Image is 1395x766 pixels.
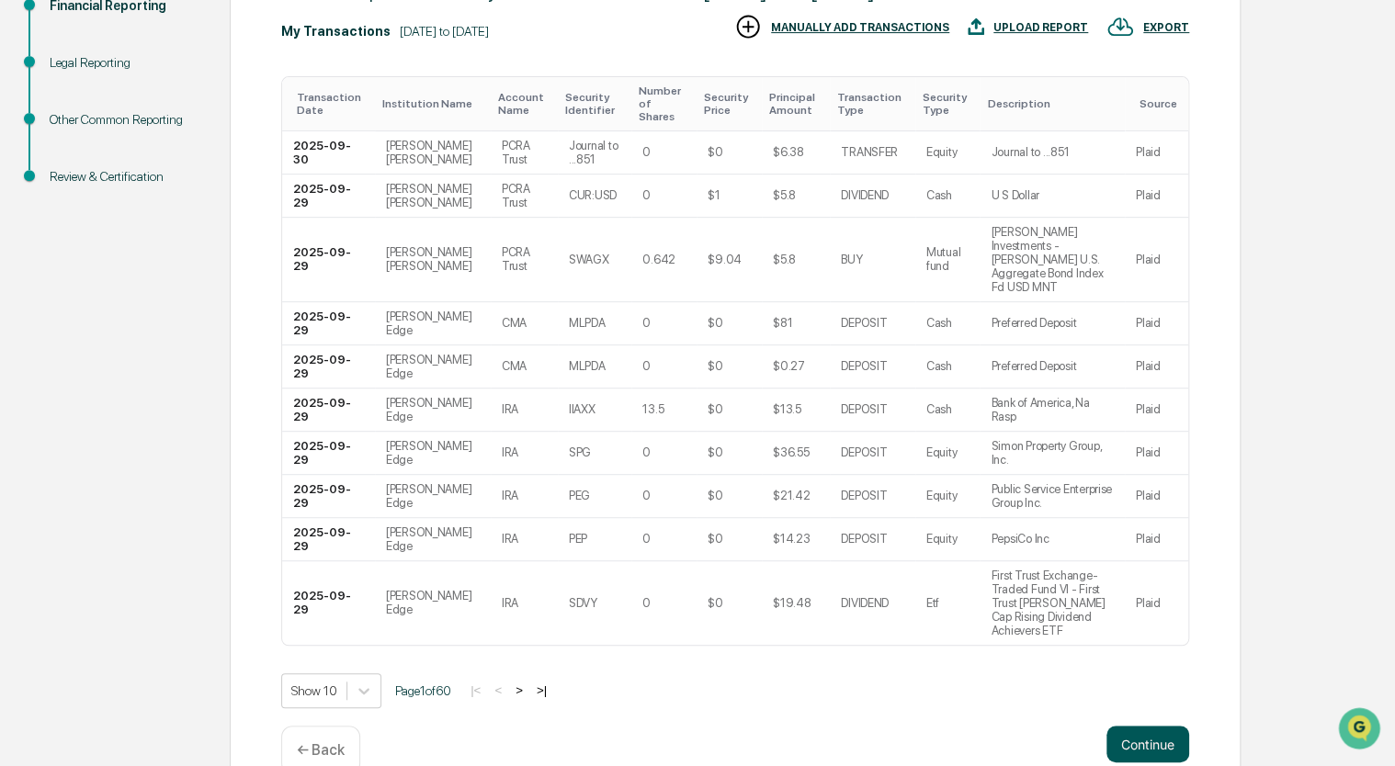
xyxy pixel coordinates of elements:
[841,402,887,416] div: DEPOSIT
[1106,13,1134,40] img: EXPORT
[841,188,889,202] div: DIVIDEND
[18,268,33,283] div: 🔎
[130,310,222,325] a: Powered byPylon
[491,175,558,218] td: PCRA Trust
[1125,432,1188,475] td: Plaid
[491,302,558,345] td: CMA
[841,596,889,610] div: DIVIDEND
[491,218,558,302] td: PCRA Trust
[773,145,804,159] div: $6.38
[708,445,722,459] div: $0
[152,231,228,250] span: Attestations
[773,402,801,416] div: $13.5
[642,445,651,459] div: 0
[11,259,123,292] a: 🔎Data Lookup
[498,91,550,117] div: Toggle SortBy
[708,532,722,546] div: $0
[11,224,126,257] a: 🖐️Preclearance
[569,445,591,459] div: SPG
[773,188,796,202] div: $5.8
[569,402,595,416] div: IIAXX
[297,91,368,117] div: Toggle SortBy
[993,21,1088,34] div: UPLOAD REPORT
[282,175,375,218] td: 2025-09-29
[386,525,480,553] div: [PERSON_NAME] Edge
[282,131,375,175] td: 2025-09-30
[968,13,984,40] img: UPLOAD REPORT
[312,146,335,168] button: Start new chat
[282,345,375,389] td: 2025-09-29
[991,532,1049,546] div: PepsiCo Inc
[491,475,558,518] td: IRA
[1125,131,1188,175] td: Plaid
[926,489,957,502] div: Equity
[491,345,558,389] td: CMA
[183,311,222,325] span: Pylon
[708,188,720,202] div: $1
[923,91,973,117] div: Toggle SortBy
[926,245,970,273] div: Mutual fund
[386,310,480,337] div: [PERSON_NAME] Edge
[491,432,558,475] td: IRA
[771,21,949,34] div: MANUALLY ADD TRANSACTIONS
[386,182,480,209] div: [PERSON_NAME] [PERSON_NAME]
[569,253,609,266] div: SWAGX
[642,359,651,373] div: 0
[1125,302,1188,345] td: Plaid
[642,489,651,502] div: 0
[491,561,558,645] td: IRA
[565,91,624,117] div: Toggle SortBy
[569,139,620,166] div: Journal to ...851
[642,188,651,202] div: 0
[386,245,480,273] div: [PERSON_NAME] [PERSON_NAME]
[126,224,235,257] a: 🗄️Attestations
[1125,345,1188,389] td: Plaid
[1125,518,1188,561] td: Plaid
[50,110,200,130] div: Other Common Reporting
[991,396,1113,423] div: Bank of America, Na Rasp
[386,482,480,510] div: [PERSON_NAME] Edge
[282,518,375,561] td: 2025-09-29
[282,218,375,302] td: 2025-09-29
[987,97,1117,110] div: Toggle SortBy
[926,188,952,202] div: Cash
[382,97,483,110] div: Toggle SortBy
[639,84,689,123] div: Toggle SortBy
[837,91,908,117] div: Toggle SortBy
[281,24,391,39] div: My Transactions
[37,266,116,285] span: Data Lookup
[1125,475,1188,518] td: Plaid
[531,682,552,698] button: >|
[773,253,796,266] div: $5.8
[386,439,480,467] div: [PERSON_NAME] Edge
[1125,389,1188,432] td: Plaid
[282,389,375,432] td: 2025-09-29
[1125,218,1188,302] td: Plaid
[773,596,811,610] div: $19.48
[926,359,952,373] div: Cash
[841,253,862,266] div: BUY
[773,532,810,546] div: $14.23
[37,231,119,250] span: Preclearance
[991,145,1069,159] div: Journal to ...851
[991,439,1113,467] div: Simon Property Group, Inc.
[1106,726,1189,762] button: Continue
[926,445,957,459] div: Equity
[642,253,675,266] div: 0.642
[773,359,805,373] div: $0.27
[18,39,335,68] p: How can we help?
[704,91,754,117] div: Toggle SortBy
[708,402,722,416] div: $0
[386,589,480,616] div: [PERSON_NAME] Edge
[642,532,651,546] div: 0
[841,316,887,330] div: DEPOSIT
[297,741,345,759] p: ← Back
[642,316,651,330] div: 0
[642,596,651,610] div: 0
[50,167,200,186] div: Review & Certification
[510,682,528,698] button: >
[491,518,558,561] td: IRA
[841,489,887,502] div: DEPOSIT
[1336,705,1386,755] iframe: Open customer support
